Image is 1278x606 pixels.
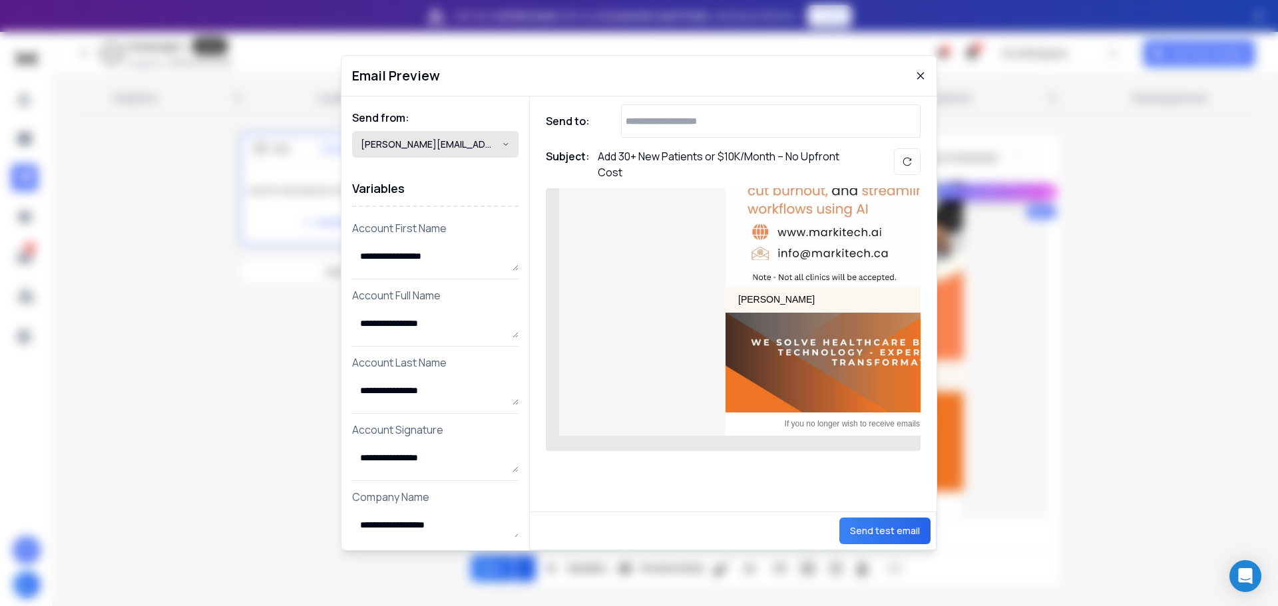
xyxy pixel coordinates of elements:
p: Account Signature [352,422,519,438]
span: [PERSON_NAME] [738,294,815,305]
button: Send test email [839,518,931,544]
h1: Send from: [352,110,519,126]
h1: Variables [352,171,519,207]
p: Company Name [352,489,519,505]
p: [PERSON_NAME][EMAIL_ADDRESS][DOMAIN_NAME] [361,138,502,151]
img: ADKq_NaVQANBfcBJ9bCEbtX2ARNmeXSylbVTk_2U5C4CEQplgprXkWtsPXAZTMEAkonbJi7LHi3ITrpZJ_GFQdRw9N7oqjD-v... [726,313,1125,412]
p: Account Full Name [352,287,519,303]
h1: Send to: [546,113,599,129]
p: Account First Name [352,220,519,236]
h1: Email Preview [352,67,440,85]
p: Add 30+ New Patients or $10K/Month – No Upfront Cost [598,148,864,180]
p: Account Last Name [352,355,519,371]
div: Open Intercom Messenger [1229,560,1261,592]
h1: Subject: [546,148,590,180]
div: If you no longer wish to receive emails from us, please click here to [738,419,1112,430]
